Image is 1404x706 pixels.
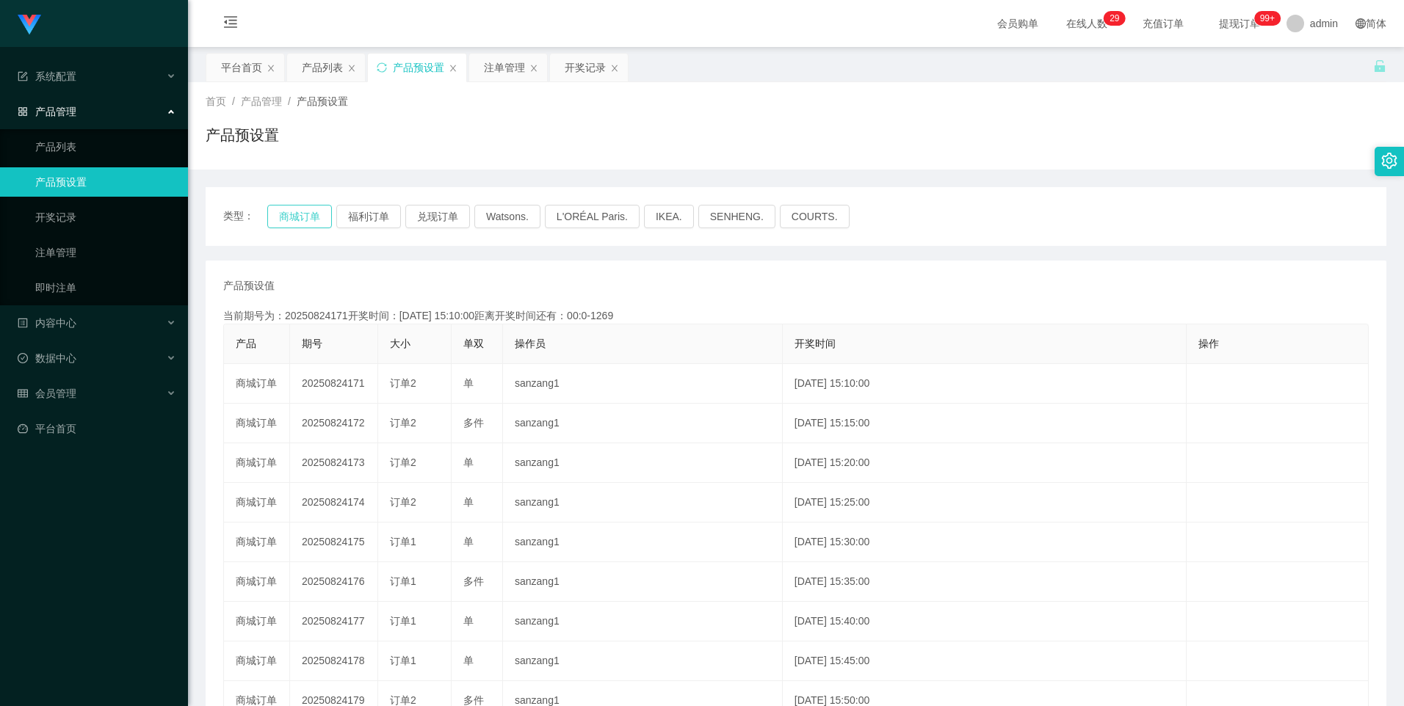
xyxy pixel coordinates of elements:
[1373,59,1386,73] i: 图标: unlock
[224,483,290,523] td: 商城订单
[18,106,76,117] span: 产品管理
[503,443,783,483] td: sanzang1
[503,523,783,562] td: sanzang1
[290,404,378,443] td: 20250824172
[224,523,290,562] td: 商城订单
[236,338,256,349] span: 产品
[224,641,290,681] td: 商城订单
[393,54,444,81] div: 产品预设置
[698,205,775,228] button: SENHENG.
[644,205,694,228] button: IKEA.
[795,338,836,349] span: 开奖时间
[545,205,640,228] button: L'ORÉAL Paris.
[1212,18,1267,29] span: 提现订单
[206,124,279,146] h1: 产品预设置
[783,523,1187,562] td: [DATE] 15:30:00
[390,575,416,587] span: 订单1
[463,655,474,666] span: 单
[1059,18,1115,29] span: 在线人数
[529,64,538,73] i: 图标: close
[1254,11,1281,26] sup: 988
[1381,153,1397,169] i: 图标: setting
[780,205,850,228] button: COURTS.
[290,562,378,602] td: 20250824176
[1198,338,1219,349] span: 操作
[463,615,474,627] span: 单
[463,575,484,587] span: 多件
[390,456,416,468] span: 订单2
[302,54,343,81] div: 产品列表
[18,352,76,364] span: 数据中心
[390,615,416,627] span: 订单1
[288,95,291,107] span: /
[290,483,378,523] td: 20250824174
[463,417,484,429] span: 多件
[18,318,28,328] i: 图标: profile
[232,95,235,107] span: /
[267,205,332,228] button: 商城订单
[390,417,416,429] span: 订单2
[783,602,1187,641] td: [DATE] 15:40:00
[290,523,378,562] td: 20250824175
[1104,11,1125,26] sup: 29
[267,64,275,73] i: 图标: close
[390,536,416,547] span: 订单1
[463,456,474,468] span: 单
[1115,11,1120,26] p: 9
[463,496,474,508] span: 单
[463,338,484,349] span: 单双
[206,95,226,107] span: 首页
[224,602,290,641] td: 商城订单
[390,694,416,706] span: 订单2
[390,655,416,666] span: 订单1
[35,132,176,161] a: 产品列表
[783,364,1187,404] td: [DATE] 15:10:00
[18,70,76,82] span: 系统配置
[503,602,783,641] td: sanzang1
[783,562,1187,602] td: [DATE] 15:35:00
[35,238,176,267] a: 注单管理
[347,64,356,73] i: 图标: close
[223,308,1369,324] div: 当前期号为：20250824171开奖时间：[DATE] 15:10:00距离开奖时间还有：00:0-1269
[290,364,378,404] td: 20250824171
[405,205,470,228] button: 兑现订单
[463,536,474,547] span: 单
[1110,11,1115,26] p: 2
[565,54,606,81] div: 开奖记录
[18,353,28,363] i: 图标: check-circle-o
[224,562,290,602] td: 商城订单
[290,602,378,641] td: 20250824177
[18,106,28,117] i: 图标: appstore-o
[449,64,457,73] i: 图标: close
[206,1,256,48] i: 图标: menu-fold
[302,338,322,349] span: 期号
[484,54,525,81] div: 注单管理
[783,483,1187,523] td: [DATE] 15:25:00
[35,203,176,232] a: 开奖记录
[18,15,41,35] img: logo.9652507e.png
[463,377,474,389] span: 单
[290,443,378,483] td: 20250824173
[224,404,290,443] td: 商城订单
[1356,18,1366,29] i: 图标: global
[336,205,401,228] button: 福利订单
[223,205,267,228] span: 类型：
[18,388,28,399] i: 图标: table
[474,205,540,228] button: Watsons.
[35,167,176,197] a: 产品预设置
[783,443,1187,483] td: [DATE] 15:20:00
[463,694,484,706] span: 多件
[503,641,783,681] td: sanzang1
[223,278,275,294] span: 产品预设值
[515,338,546,349] span: 操作员
[783,641,1187,681] td: [DATE] 15:45:00
[18,387,76,399] span: 会员管理
[290,641,378,681] td: 20250824178
[503,562,783,602] td: sanzang1
[783,404,1187,443] td: [DATE] 15:15:00
[224,364,290,404] td: 商城订单
[297,95,348,107] span: 产品预设置
[377,62,387,73] i: 图标: sync
[610,64,619,73] i: 图标: close
[18,71,28,81] i: 图标: form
